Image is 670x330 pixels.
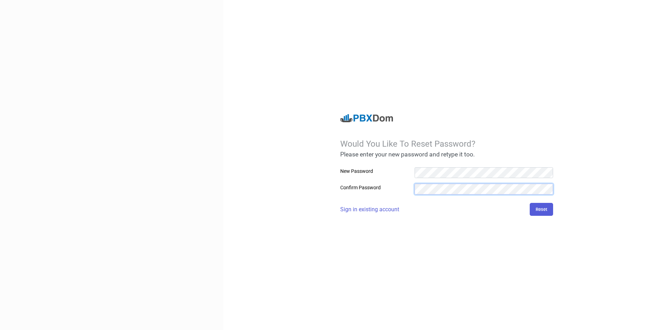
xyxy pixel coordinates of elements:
[340,168,415,175] label: New Password
[530,203,553,216] button: Reset
[340,151,475,158] span: Please enter your new password and retype it too.
[340,184,415,191] label: Confirm Password
[340,206,399,213] a: Sign in existing account
[340,139,553,149] div: Would You Like To Reset Password?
